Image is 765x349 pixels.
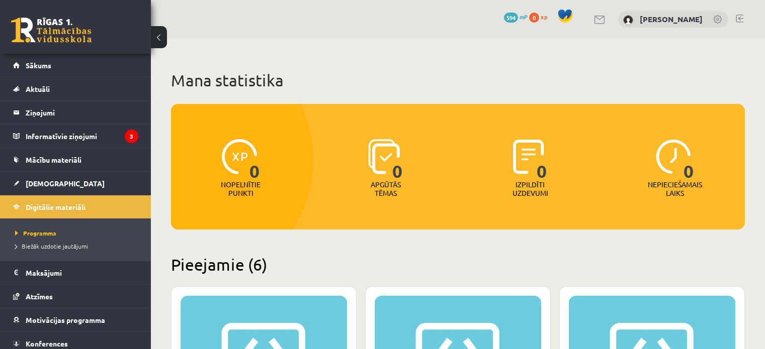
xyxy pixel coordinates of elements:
[13,285,138,308] a: Atzīmes
[640,14,703,24] a: [PERSON_NAME]
[13,125,138,148] a: Informatīvie ziņojumi3
[656,139,691,174] img: icon-clock-7be60019b62300814b6bd22b8e044499b485619524d84068768e800edab66f18.svg
[504,13,528,21] a: 594 mP
[249,139,260,180] span: 0
[684,139,694,180] span: 0
[13,195,138,218] a: Digitālie materiāli
[26,292,53,301] span: Atzīmes
[529,13,552,21] a: 0 xp
[623,15,633,25] img: Kristīne Vītola
[13,261,138,284] a: Maksājumi
[368,139,400,174] img: icon-learned-topics-4a711ccc23c960034f471b6e78daf4a3bad4a20eaf4de84257b87e66633f6470.svg
[648,180,702,197] p: Nepieciešamais laiks
[171,70,745,90] h1: Mana statistika
[221,180,261,197] p: Nopelnītie punkti
[125,130,138,143] i: 3
[513,139,544,174] img: icon-completed-tasks-ad58ae20a441b2904462921112bc710f1caf180af7a3daa7317a5a94f2d26646.svg
[13,77,138,100] a: Aktuāli
[529,13,539,23] span: 0
[392,139,403,180] span: 0
[366,180,405,197] p: Apgūtās tēmas
[26,179,105,188] span: [DEMOGRAPHIC_DATA]
[26,155,81,164] span: Mācību materiāli
[541,13,547,21] span: xp
[511,180,550,197] p: Izpildīti uzdevumi
[11,18,92,43] a: Rīgas 1. Tālmācības vidusskola
[15,228,141,238] a: Programma
[504,13,518,23] span: 594
[537,139,547,180] span: 0
[13,172,138,195] a: [DEMOGRAPHIC_DATA]
[13,148,138,171] a: Mācību materiāli
[26,84,50,93] span: Aktuāli
[26,125,138,148] legend: Informatīvie ziņojumi
[15,242,141,251] a: Biežāk uzdotie jautājumi
[26,202,86,211] span: Digitālie materiāli
[26,61,51,70] span: Sākums
[13,101,138,124] a: Ziņojumi
[520,13,528,21] span: mP
[26,101,138,124] legend: Ziņojumi
[13,308,138,331] a: Motivācijas programma
[26,315,105,324] span: Motivācijas programma
[15,229,56,237] span: Programma
[26,261,138,284] legend: Maksājumi
[13,54,138,77] a: Sākums
[15,242,88,250] span: Biežāk uzdotie jautājumi
[26,339,68,348] span: Konferences
[171,255,745,274] h2: Pieejamie (6)
[222,139,257,174] img: icon-xp-0682a9bc20223a9ccc6f5883a126b849a74cddfe5390d2b41b4391c66f2066e7.svg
